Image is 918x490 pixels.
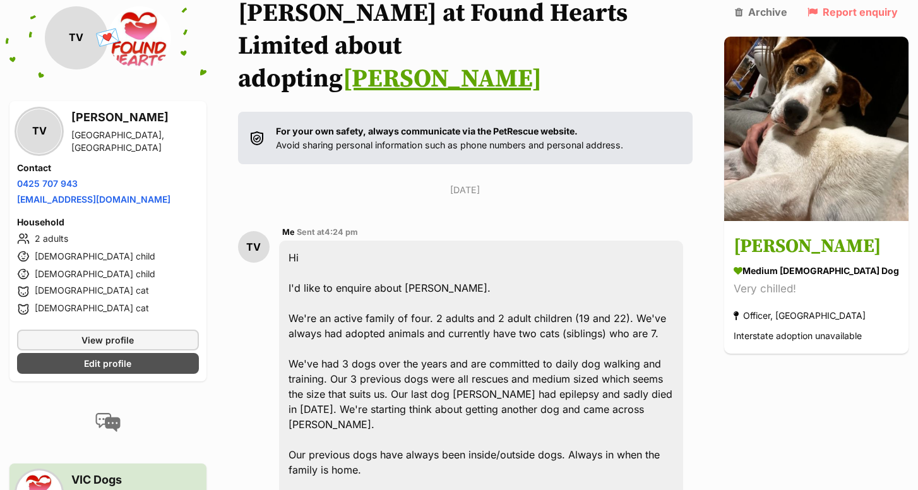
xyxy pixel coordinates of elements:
[325,227,358,237] span: 4:24 pm
[95,413,121,432] img: conversation-icon-4a6f8262b818ee0b60e3300018af0b2d0b884aa5de6e9bcb8d3d4eeb1a70a7c4.svg
[71,471,194,489] h3: VIC Dogs
[71,109,199,126] h3: [PERSON_NAME]
[17,216,199,229] h4: Household
[17,284,199,299] li: [DEMOGRAPHIC_DATA] cat
[108,6,171,69] img: Found Hearts Limited profile pic
[734,233,899,261] h3: [PERSON_NAME]
[17,302,199,317] li: [DEMOGRAPHIC_DATA] cat
[81,333,134,347] span: View profile
[17,353,199,374] a: Edit profile
[735,6,787,18] a: Archive
[17,330,199,350] a: View profile
[734,308,866,325] div: Officer, [GEOGRAPHIC_DATA]
[276,124,623,152] p: Avoid sharing personal information such as phone numbers and personal address.
[276,126,578,136] strong: For your own safety, always communicate via the PetRescue website.
[17,162,199,174] h4: Contact
[17,231,199,246] li: 2 adults
[17,194,170,205] a: [EMAIL_ADDRESS][DOMAIN_NAME]
[724,224,909,354] a: [PERSON_NAME] medium [DEMOGRAPHIC_DATA] Dog Very chilled! Officer, [GEOGRAPHIC_DATA] Interstate a...
[808,6,898,18] a: Report enquiry
[734,331,862,342] span: Interstate adoption unavailable
[94,25,122,52] span: 💌
[343,63,542,95] a: [PERSON_NAME]
[45,6,108,69] div: TV
[297,227,358,237] span: Sent at
[84,357,131,370] span: Edit profile
[734,265,899,278] div: medium [DEMOGRAPHIC_DATA] Dog
[238,183,693,196] p: [DATE]
[724,37,909,221] img: Hank
[282,227,295,237] span: Me
[238,231,270,263] div: TV
[71,129,199,154] div: [GEOGRAPHIC_DATA], [GEOGRAPHIC_DATA]
[734,281,899,298] div: Very chilled!
[17,249,199,264] li: [DEMOGRAPHIC_DATA] child
[17,266,199,282] li: [DEMOGRAPHIC_DATA] child
[17,109,61,153] div: TV
[17,178,78,189] a: 0425 707 943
